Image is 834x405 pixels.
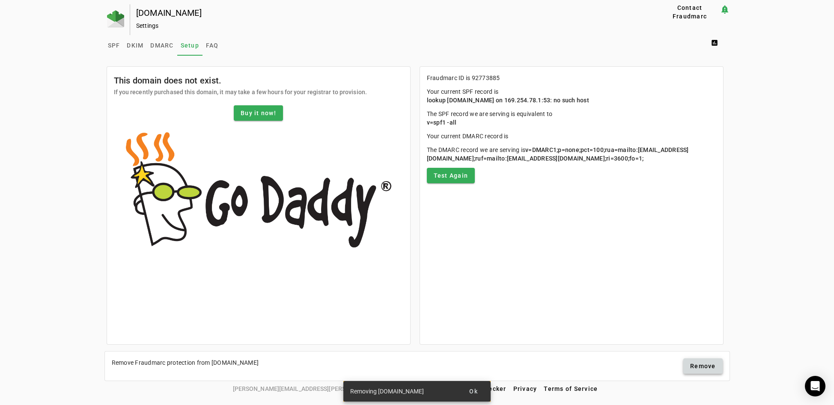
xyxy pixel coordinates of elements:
button: Privacy [510,381,541,396]
button: Test Again [427,168,475,183]
span: SPF [108,42,120,48]
span: Privacy [513,385,537,392]
a: DMARC [147,35,177,56]
div: Open Intercom Messenger [805,376,825,396]
p: Fraudmarc ID is 92773885 [427,74,716,82]
span: lookup [DOMAIN_NAME] on 169.254.78.1:53: no such host [427,97,589,104]
div: Remove Fraudmarc protection from [DOMAIN_NAME] [112,358,259,367]
span: [PERSON_NAME][EMAIL_ADDRESS][PERSON_NAME][DOMAIN_NAME] [233,384,422,393]
span: Ok [469,388,478,395]
button: Remove [683,358,723,374]
span: Terms of Service [544,385,598,392]
p: The DMARC record we are serving is [427,146,716,163]
mat-icon: notification_important [720,4,730,15]
a: DKIM [123,35,147,56]
button: Terms of Service [540,381,601,396]
mat-card-subtitle: If you recently purchased this domain, it may take a few hours for your registrar to provision. [114,87,367,97]
span: v=spf1 -all [427,119,457,126]
span: DMARC [150,42,173,48]
span: Contact Fraudmarc [664,3,716,21]
span: Remove [690,362,716,370]
a: SPF [104,35,124,56]
button: Buy it now! [234,105,283,121]
span: Setup [181,42,199,48]
p: Your current SPF record is [427,87,716,104]
span: DKIM [127,42,143,48]
a: FAQ [203,35,222,56]
button: Contact Fraudmarc [660,4,720,20]
button: Ok [460,384,487,399]
img: Fraudmarc Logo [107,10,124,27]
mat-card-title: This domain does not exist. [114,74,367,87]
div: Settings [136,21,633,30]
div: Removing [DOMAIN_NAME] [343,381,460,402]
span: Buy it now! [241,109,276,117]
span: FAQ [206,42,219,48]
span: v=DMARC1;p=none;pct=100;rua=mailto:[EMAIL_ADDRESS][DOMAIN_NAME];ruf=mailto:[EMAIL_ADDRESS][DOMAIN... [427,146,689,162]
a: Setup [177,35,203,56]
p: The SPF record we are serving is equivalent to [427,110,716,127]
p: Your current DMARC record is [427,132,716,140]
img: godaddy-logo.png [114,127,403,253]
span: Test Again [434,171,468,180]
div: [DOMAIN_NAME] [136,9,633,17]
